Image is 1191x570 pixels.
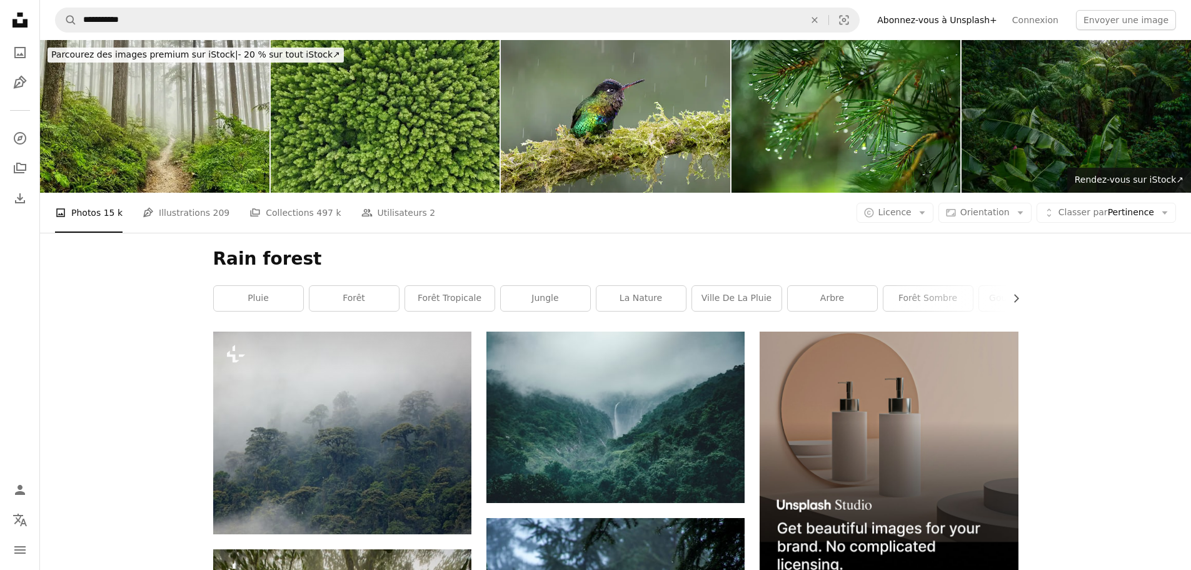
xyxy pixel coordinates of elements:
[857,203,933,223] button: Licence
[883,286,973,311] a: forêt sombre
[40,40,269,193] img: Pluie dans la forêt, Vancouver, Canada
[596,286,686,311] a: la nature
[56,8,77,32] button: Rechercher sur Unsplash
[8,156,33,181] a: Collections
[788,286,877,311] a: arbre
[51,49,340,59] span: - 20 % sur tout iStock ↗
[405,286,495,311] a: forêt tropicale
[486,412,745,423] a: photographie de paysage d’arbres
[870,10,1005,30] a: Abonnez-vous à Unsplash+
[501,40,730,193] img: Colibri à gorge ardente avec la pluie
[801,8,828,32] button: Effacer
[938,203,1032,223] button: Orientation
[8,507,33,532] button: Langue
[731,40,961,193] img: Close-Up of a Rain-Drenched Pine Branch in a Misty Forest
[1075,175,1183,185] span: Rendez-vous sur iStock ↗
[962,40,1191,193] img: Tropical rain forest
[692,286,781,311] a: Ville de la pluie
[271,40,500,193] img: Aerial view of rain forest
[316,206,341,220] span: 497 k
[213,248,1018,270] h1: Rain forest
[8,186,33,211] a: Historique de téléchargement
[40,40,351,70] a: Parcourez des images premium sur iStock|- 20 % sur tout iStock↗
[214,286,303,311] a: pluie
[878,207,912,217] span: Licence
[1058,206,1154,219] span: Pertinence
[829,8,859,32] button: Recherche de visuels
[1058,207,1108,217] span: Classer par
[249,193,341,233] a: Collections 497 k
[1037,203,1176,223] button: Classer parPertinence
[51,49,238,59] span: Parcourez des images premium sur iStock |
[430,206,435,220] span: 2
[1067,168,1191,193] a: Rendez-vous sur iStock↗
[979,286,1068,311] a: goutte de pluie
[213,427,471,439] a: une forêt brumeuse remplie de beaucoup d’arbres
[143,193,229,233] a: Illustrations 209
[8,70,33,95] a: Illustrations
[486,332,745,503] img: photographie de paysage d’arbres
[8,40,33,65] a: Photos
[213,332,471,534] img: une forêt brumeuse remplie de beaucoup d’arbres
[8,537,33,562] button: Menu
[8,126,33,151] a: Explorer
[1076,10,1176,30] button: Envoyer une image
[1005,10,1066,30] a: Connexion
[501,286,590,311] a: jungle
[1005,286,1018,311] button: faire défiler la liste vers la droite
[309,286,399,311] a: forêt
[361,193,436,233] a: Utilisateurs 2
[55,8,860,33] form: Rechercher des visuels sur tout le site
[960,207,1010,217] span: Orientation
[8,477,33,502] a: Connexion / S’inscrire
[213,206,230,220] span: 209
